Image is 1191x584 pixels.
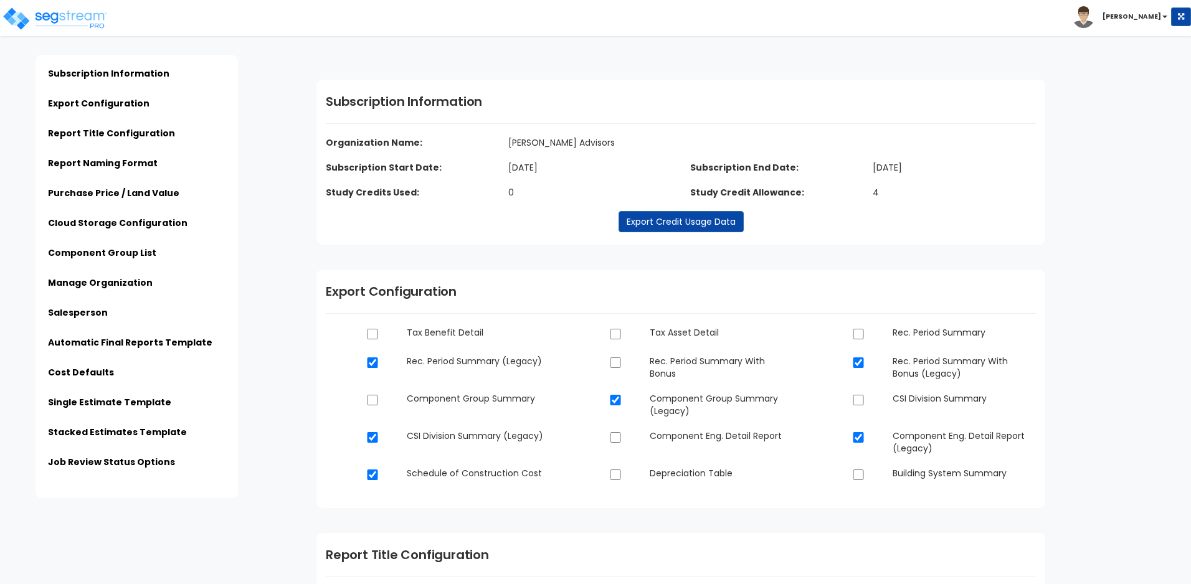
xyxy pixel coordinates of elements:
dd: 0 [499,186,681,199]
dd: Rec. Period Summary With Bonus (Legacy) [883,355,1045,380]
a: Export Configuration [48,97,149,110]
dt: Subscription Start Date: [316,161,499,174]
h1: Export Configuration [326,282,1036,301]
a: Purchase Price / Land Value [48,187,179,199]
a: Single Estimate Template [48,396,171,408]
h1: Subscription Information [326,92,1036,111]
dt: Subscription End Date: [681,161,863,174]
a: Subscription Information [48,67,169,80]
a: Component Group List [48,247,156,259]
h1: Report Title Configuration [326,545,1036,564]
a: Automatic Final Reports Template [48,336,212,349]
dd: Component Group Summary [397,392,559,405]
a: Stacked Estimates Template [48,426,187,438]
img: logo_pro_r.png [2,6,108,31]
dd: Component Group Summary (Legacy) [640,392,802,417]
a: Job Review Status Options [48,456,175,468]
dt: Study Credit Allowance: [681,186,863,199]
dd: Tax Asset Detail [640,326,802,339]
a: Manage Organization [48,276,153,289]
dd: Building System Summary [883,467,1045,479]
dt: Organization Name: [316,136,681,149]
dd: CSI Division Summary (Legacy) [397,430,559,442]
dd: Rec. Period Summary (Legacy) [397,355,559,367]
dd: [DATE] [499,161,681,174]
a: Cloud Storage Configuration [48,217,187,229]
a: Export Credit Usage Data [619,211,744,232]
a: Cost Defaults [48,366,114,379]
dd: Depreciation Table [640,467,802,479]
dd: Rec. Period Summary With Bonus [640,355,802,380]
dd: Tax Benefit Detail [397,326,559,339]
a: Salesperson [48,306,108,319]
a: Report Naming Format [48,157,158,169]
dt: Study Credits Used: [316,186,499,199]
dd: 4 [863,186,1046,199]
dd: CSI Division Summary [883,392,1045,405]
dd: Component Eng. Detail Report (Legacy) [883,430,1045,454]
b: [PERSON_NAME] [1103,12,1161,21]
img: avatar.png [1073,6,1094,28]
a: Report Title Configuration [48,127,175,139]
dd: Rec. Period Summary [883,326,1045,339]
dd: Schedule of Construction Cost [397,467,559,479]
dd: [PERSON_NAME] Advisors [499,136,863,149]
dd: Component Eng. Detail Report [640,430,802,442]
dd: [DATE] [863,161,1046,174]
